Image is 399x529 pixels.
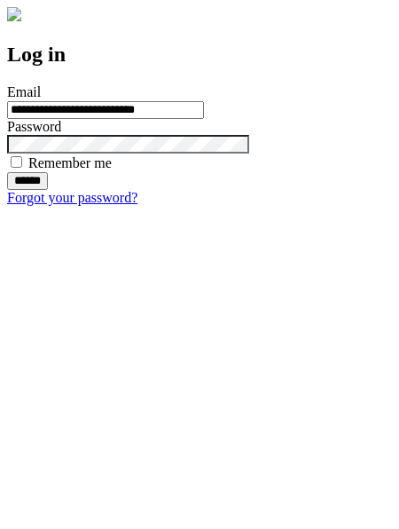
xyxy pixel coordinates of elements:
[7,43,392,67] h2: Log in
[7,84,41,99] label: Email
[7,119,61,134] label: Password
[7,190,137,205] a: Forgot your password?
[7,7,21,21] img: logo-4e3dc11c47720685a147b03b5a06dd966a58ff35d612b21f08c02c0306f2b779.png
[28,155,112,170] label: Remember me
